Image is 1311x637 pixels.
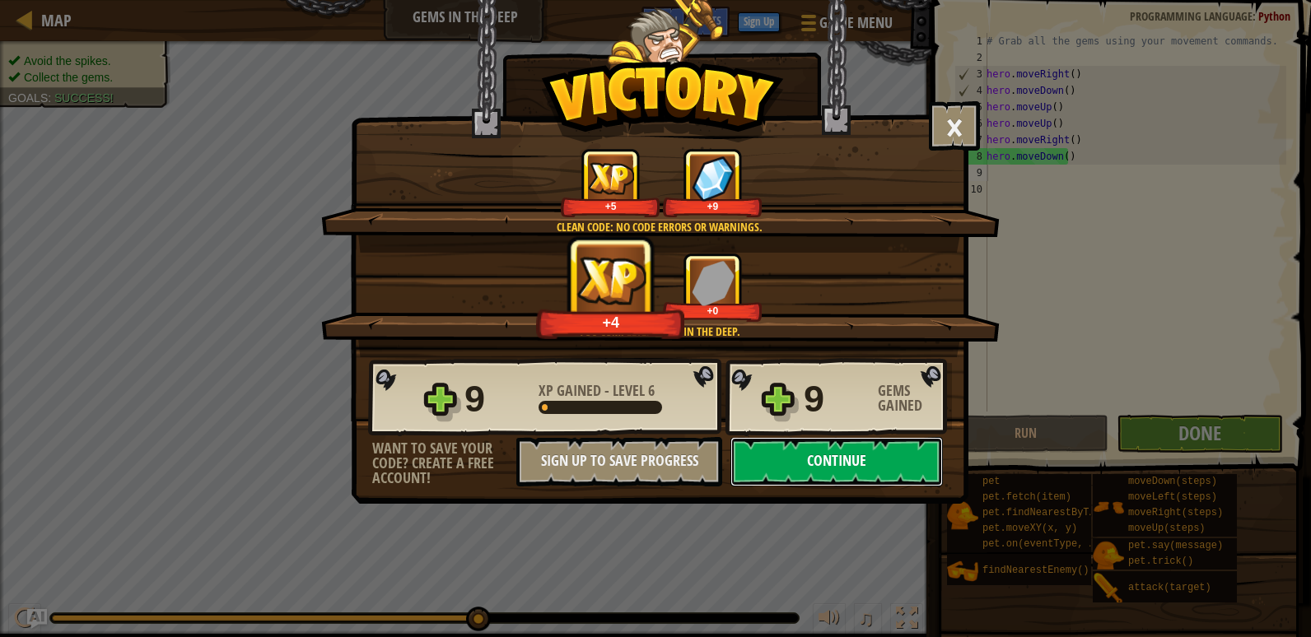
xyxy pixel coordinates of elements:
[609,380,648,401] span: Level
[541,313,681,332] div: +4
[666,305,759,317] div: +0
[372,441,516,486] div: Want to save your code? Create a free account!
[541,61,784,143] img: Victory
[399,219,919,235] div: Clean code: no code errors or warnings.
[730,437,943,486] button: Continue
[878,384,952,413] div: Gems Gained
[539,380,604,401] span: XP Gained
[692,156,735,201] img: Gems Gained
[564,200,657,212] div: +5
[516,437,722,486] button: Sign Up to Save Progress
[539,384,655,398] div: -
[588,162,634,194] img: XP Gained
[464,373,529,425] div: 9
[399,323,919,340] div: You completed Gems in the Deep.
[929,101,980,151] button: ×
[666,200,759,212] div: +9
[648,380,655,401] span: 6
[575,254,649,306] img: XP Gained
[692,260,735,305] img: Gems Gained
[804,373,868,425] div: 9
